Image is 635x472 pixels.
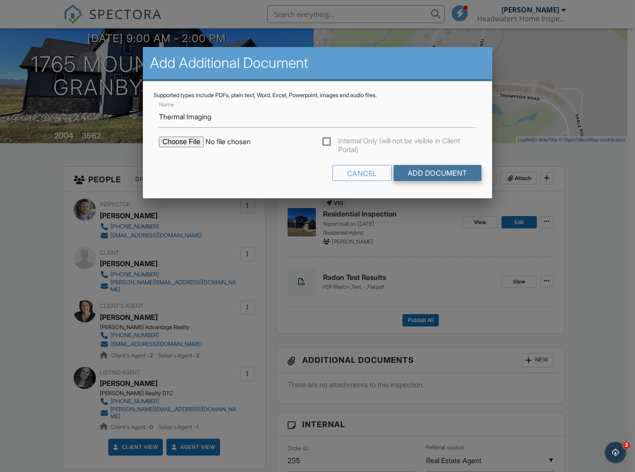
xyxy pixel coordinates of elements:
[605,442,626,463] iframe: Intercom live chat
[150,54,485,72] h2: Add Additional Document
[323,137,476,148] label: Internal Only (will not be visible in Client Portal)
[154,92,481,99] div: Supported types include PDFs, plain text, Word, Excel, Powerpoint, images and audio files.
[332,165,392,181] div: Cancel
[394,165,481,181] input: Add Document
[623,442,630,449] span: 2
[159,101,174,109] label: Name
